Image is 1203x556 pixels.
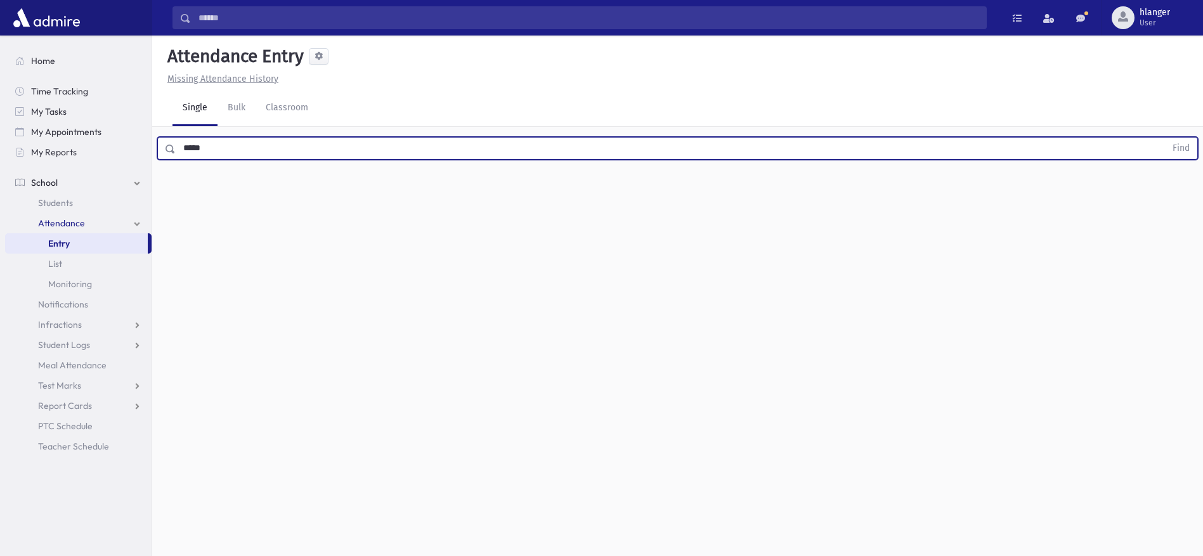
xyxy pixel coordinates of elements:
h5: Attendance Entry [162,46,304,67]
a: Entry [5,233,148,254]
span: Meal Attendance [38,359,107,371]
span: Attendance [38,217,85,229]
span: My Appointments [31,126,101,138]
span: Entry [48,238,70,249]
span: My Tasks [31,106,67,117]
a: Test Marks [5,375,152,396]
a: Home [5,51,152,71]
span: hlanger [1140,8,1170,18]
a: Attendance [5,213,152,233]
input: Search [191,6,986,29]
span: My Reports [31,146,77,158]
a: Bulk [218,91,256,126]
a: My Reports [5,142,152,162]
a: Time Tracking [5,81,152,101]
span: Test Marks [38,380,81,391]
span: Teacher Schedule [38,441,109,452]
a: Missing Attendance History [162,74,278,84]
a: Meal Attendance [5,355,152,375]
span: Monitoring [48,278,92,290]
a: Infractions [5,314,152,335]
span: Notifications [38,299,88,310]
span: List [48,258,62,269]
a: Single [172,91,218,126]
a: School [5,172,152,193]
a: Students [5,193,152,213]
a: List [5,254,152,274]
span: Infractions [38,319,82,330]
a: Teacher Schedule [5,436,152,456]
button: Find [1165,138,1197,159]
a: Classroom [256,91,318,126]
span: Report Cards [38,400,92,411]
a: Student Logs [5,335,152,355]
span: Home [31,55,55,67]
span: User [1140,18,1170,28]
a: Report Cards [5,396,152,416]
a: My Tasks [5,101,152,122]
u: Missing Attendance History [167,74,278,84]
img: AdmirePro [10,5,83,30]
a: PTC Schedule [5,416,152,436]
span: Students [38,197,73,209]
span: PTC Schedule [38,420,93,432]
a: Notifications [5,294,152,314]
span: School [31,177,58,188]
a: Monitoring [5,274,152,294]
a: My Appointments [5,122,152,142]
span: Student Logs [38,339,90,351]
span: Time Tracking [31,86,88,97]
